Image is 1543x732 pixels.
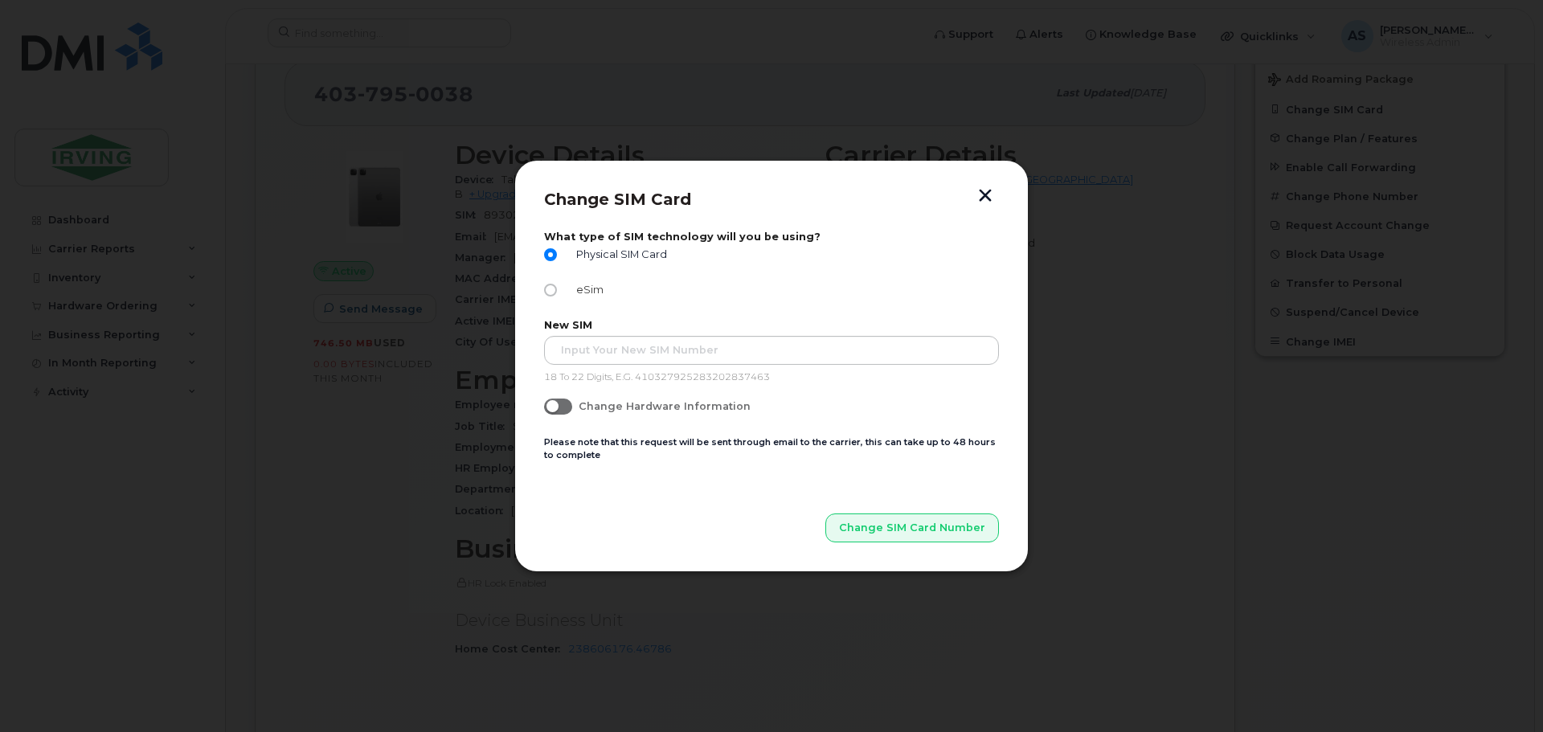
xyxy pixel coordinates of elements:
label: What type of SIM technology will you be using? [544,231,999,243]
input: Physical SIM Card [544,248,557,261]
input: eSim [544,284,557,296]
span: Change SIM Card Number [839,520,985,535]
p: 18 To 22 Digits, E.G. 410327925283202837463 [544,371,999,384]
span: eSim [570,284,604,296]
span: Change Hardware Information [579,400,751,412]
button: Change SIM Card Number [825,513,999,542]
span: Change SIM Card [544,190,691,209]
span: Physical SIM Card [570,248,667,260]
input: Change Hardware Information [544,399,557,411]
label: New SIM [544,319,999,331]
small: Please note that this request will be sent through email to the carrier, this can take up to 48 h... [544,436,996,461]
input: Input Your New SIM Number [544,336,999,365]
